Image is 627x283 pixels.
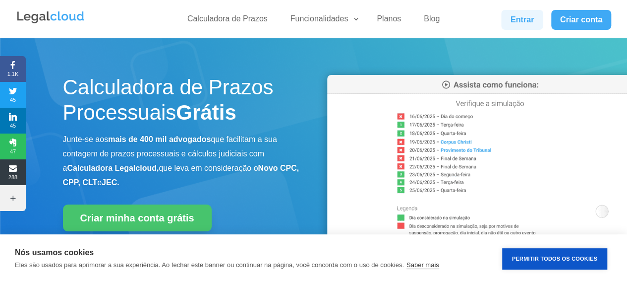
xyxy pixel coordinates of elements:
a: Criar minha conta grátis [63,205,212,231]
a: Entrar [501,10,543,30]
a: Criar conta [551,10,612,30]
a: Blog [418,14,446,28]
b: Novo CPC, CPP, CLT [63,164,299,187]
button: Permitir Todos os Cookies [502,248,607,270]
b: Calculadora Legalcloud, [67,164,159,172]
a: Calculadora de Prazos [181,14,274,28]
p: Eles são usados para aprimorar a sua experiência. Ao fechar este banner ou continuar na página, v... [15,261,404,269]
h1: Calculadora de Prazos Processuais [63,75,300,130]
b: mais de 400 mil advogados [108,135,211,143]
a: Saber mais [406,261,439,269]
p: Junte-se aos que facilitam a sua contagem de prazos processuais e cálculos judiciais com a que le... [63,133,300,190]
a: Planos [371,14,407,28]
a: Logo da Legalcloud [16,18,85,26]
img: Legalcloud Logo [16,10,85,25]
strong: Nós usamos cookies [15,248,94,257]
strong: Grátis [176,101,236,124]
b: JEC. [102,178,119,187]
a: Funcionalidades [285,14,360,28]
